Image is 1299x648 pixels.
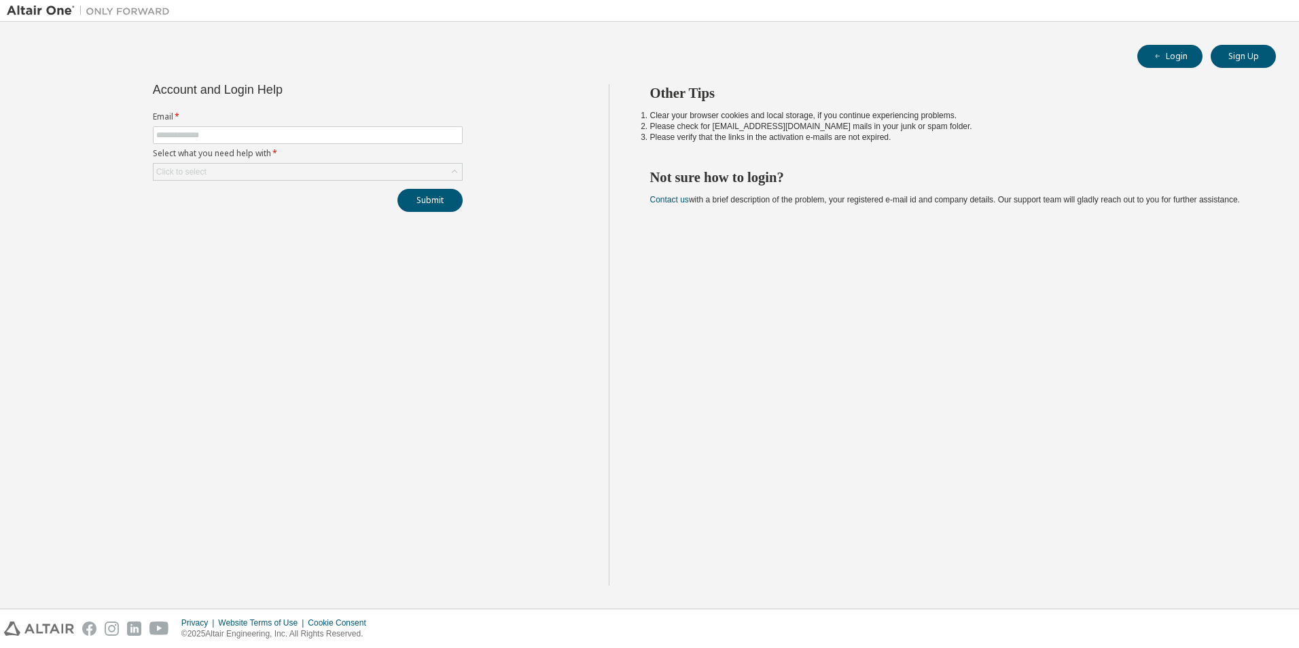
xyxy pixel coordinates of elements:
div: Cookie Consent [308,617,374,628]
h2: Not sure how to login? [650,168,1252,186]
li: Please check for [EMAIL_ADDRESS][DOMAIN_NAME] mails in your junk or spam folder. [650,121,1252,132]
img: youtube.svg [149,622,169,636]
img: instagram.svg [105,622,119,636]
span: with a brief description of the problem, your registered e-mail id and company details. Our suppo... [650,195,1240,204]
div: Privacy [181,617,218,628]
button: Sign Up [1211,45,1276,68]
div: Click to select [156,166,207,177]
p: © 2025 Altair Engineering, Inc. All Rights Reserved. [181,628,374,640]
img: linkedin.svg [127,622,141,636]
img: facebook.svg [82,622,96,636]
button: Submit [397,189,463,212]
label: Email [153,111,463,122]
div: Account and Login Help [153,84,401,95]
label: Select what you need help with [153,148,463,159]
div: Click to select [154,164,462,180]
a: Contact us [650,195,689,204]
li: Please verify that the links in the activation e-mails are not expired. [650,132,1252,143]
div: Website Terms of Use [218,617,308,628]
li: Clear your browser cookies and local storage, if you continue experiencing problems. [650,110,1252,121]
button: Login [1137,45,1203,68]
img: altair_logo.svg [4,622,74,636]
h2: Other Tips [650,84,1252,102]
img: Altair One [7,4,177,18]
